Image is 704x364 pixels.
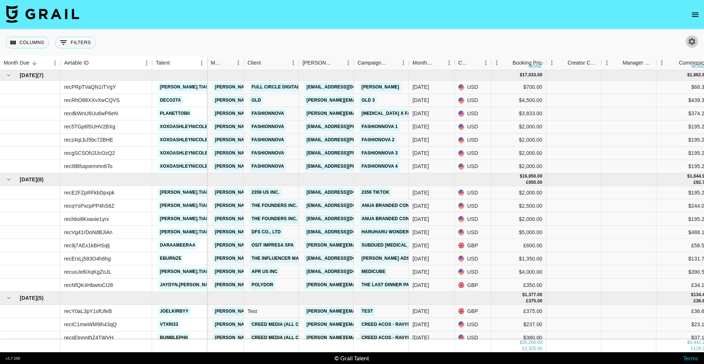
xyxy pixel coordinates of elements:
[623,56,653,70] div: Manager Commmission Override
[305,188,387,197] a: [EMAIL_ADDRESS][DOMAIN_NAME]
[360,162,400,171] a: Fashionnova 4
[455,134,491,147] div: USD
[412,83,429,91] div: Aug '25
[49,58,60,69] button: Menu
[455,120,491,134] div: USD
[668,58,679,68] button: Sort
[305,254,387,263] a: [EMAIL_ADDRESS][DOMAIN_NAME]
[158,135,210,145] a: xoxoashleynicole
[491,239,546,252] div: £600.00
[64,321,117,328] div: recIC1mwWM9ih43qQ
[64,189,114,196] div: recE2FZpRFkbDpxpk
[170,58,180,68] button: Sort
[213,307,333,316] a: [PERSON_NAME][EMAIL_ADDRESS][DOMAIN_NAME]
[354,56,409,70] div: Campaign (Type)
[522,339,542,346] div: 35,260.00
[250,96,263,105] a: GLD
[412,307,429,315] div: Jun '25
[305,109,424,118] a: [PERSON_NAME][EMAIL_ADDRESS][DOMAIN_NAME]
[156,56,170,70] div: Talent
[491,199,546,212] div: $2,500.00
[455,265,491,279] div: USD
[250,188,281,197] a: 2359 US Inc.
[333,58,343,68] button: Sort
[305,267,387,276] a: [EMAIL_ADDRESS][DOMAIN_NAME]
[64,149,115,157] div: recgSCSOh2lJcOzQ2
[158,162,210,171] a: xoxoashleynicole
[525,292,542,298] div: 1,377.00
[207,56,244,70] div: Manager
[4,174,14,185] button: hide children
[412,163,429,170] div: Aug '25
[528,298,542,304] div: 375.00
[250,149,286,158] a: Fashionnova
[158,307,190,316] a: joelkirbyy
[250,333,326,342] a: Creed Media (All Campaigns)
[250,320,326,329] a: Creed Media (All Campaigns)
[525,346,542,352] div: 1,325.00
[213,214,333,223] a: [PERSON_NAME][EMAIL_ADDRESS][DOMAIN_NAME]
[64,56,89,70] div: Airtable ID
[158,227,217,237] a: [PERSON_NAME].tiara1
[458,56,470,70] div: Currency
[360,267,387,276] a: Medicube
[683,354,698,361] a: Terms
[522,173,542,179] div: 16,850.00
[305,307,462,316] a: [PERSON_NAME][EMAIL_ADDRESS][PERSON_NAME][DOMAIN_NAME]
[305,214,387,223] a: [EMAIL_ADDRESS][DOMAIN_NAME]
[213,162,333,171] a: [PERSON_NAME][EMAIL_ADDRESS][DOMAIN_NAME]
[213,149,333,158] a: [PERSON_NAME][EMAIL_ADDRESS][DOMAIN_NAME]
[513,56,545,70] div: Booking Price
[158,96,183,105] a: deco2ta
[196,58,207,69] button: Menu
[305,227,387,237] a: [EMAIL_ADDRESS][DOMAIN_NAME]
[64,110,118,117] div: recdkWnU6Uu6wP6eN
[522,346,525,352] div: £
[568,56,598,70] div: Creator Commmission Override
[522,292,525,298] div: $
[455,94,491,107] div: USD
[305,149,424,158] a: [EMAIL_ADDRESS][PERSON_NAME][DOMAIN_NAME]
[360,109,447,118] a: [MEDICAL_DATA] x Fashionnova 3/6
[305,333,462,342] a: [PERSON_NAME][EMAIL_ADDRESS][PERSON_NAME][DOMAIN_NAME]
[250,241,296,250] a: OSIT IMPRESA SPA
[656,57,667,68] button: Menu
[305,135,424,145] a: [EMAIL_ADDRESS][PERSON_NAME][DOMAIN_NAME]
[687,339,690,346] div: $
[360,188,391,197] a: 2359 TikTok
[305,320,462,329] a: [PERSON_NAME][EMAIL_ADDRESS][PERSON_NAME][DOMAIN_NAME]
[250,135,286,145] a: Fashionnova
[455,212,491,226] div: USD
[334,354,369,362] div: © Grail Talent
[360,241,425,250] a: Subdued [MEDICAL_DATA]
[693,298,696,304] div: £
[213,254,333,263] a: [PERSON_NAME][EMAIL_ADDRESS][DOMAIN_NAME]
[491,107,546,120] div: $3,833.00
[412,189,429,196] div: Jul '25
[455,160,491,173] div: USD
[412,321,429,328] div: Jun '25
[305,96,462,105] a: [PERSON_NAME][EMAIL_ADDRESS][PERSON_NAME][DOMAIN_NAME]
[64,242,110,249] div: rec9j7AEx1kBHSqlj
[491,279,546,292] div: £350.00
[233,57,244,68] button: Menu
[20,294,37,302] span: [DATE]
[491,265,546,279] div: $4,000.00
[64,334,114,341] div: recsEtnnnthZ4TWVH
[64,255,111,262] div: recErxLj583O4h8hg
[491,186,546,199] div: $2,000.00
[6,37,49,48] button: Select columns
[158,333,190,342] a: bumblephii
[520,72,522,78] div: $
[360,122,400,131] a: Fashionnova 1
[444,57,455,68] button: Menu
[455,199,491,212] div: USD
[158,241,197,250] a: daraameeraa
[601,57,612,68] button: Menu
[433,58,444,68] button: Sort
[491,134,546,147] div: $2,000.00
[305,162,424,171] a: [EMAIL_ADDRESS][PERSON_NAME][DOMAIN_NAME]
[29,58,40,68] button: Sort
[213,227,333,237] a: [PERSON_NAME][EMAIL_ADDRESS][DOMAIN_NAME]
[250,267,279,276] a: APR US Inc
